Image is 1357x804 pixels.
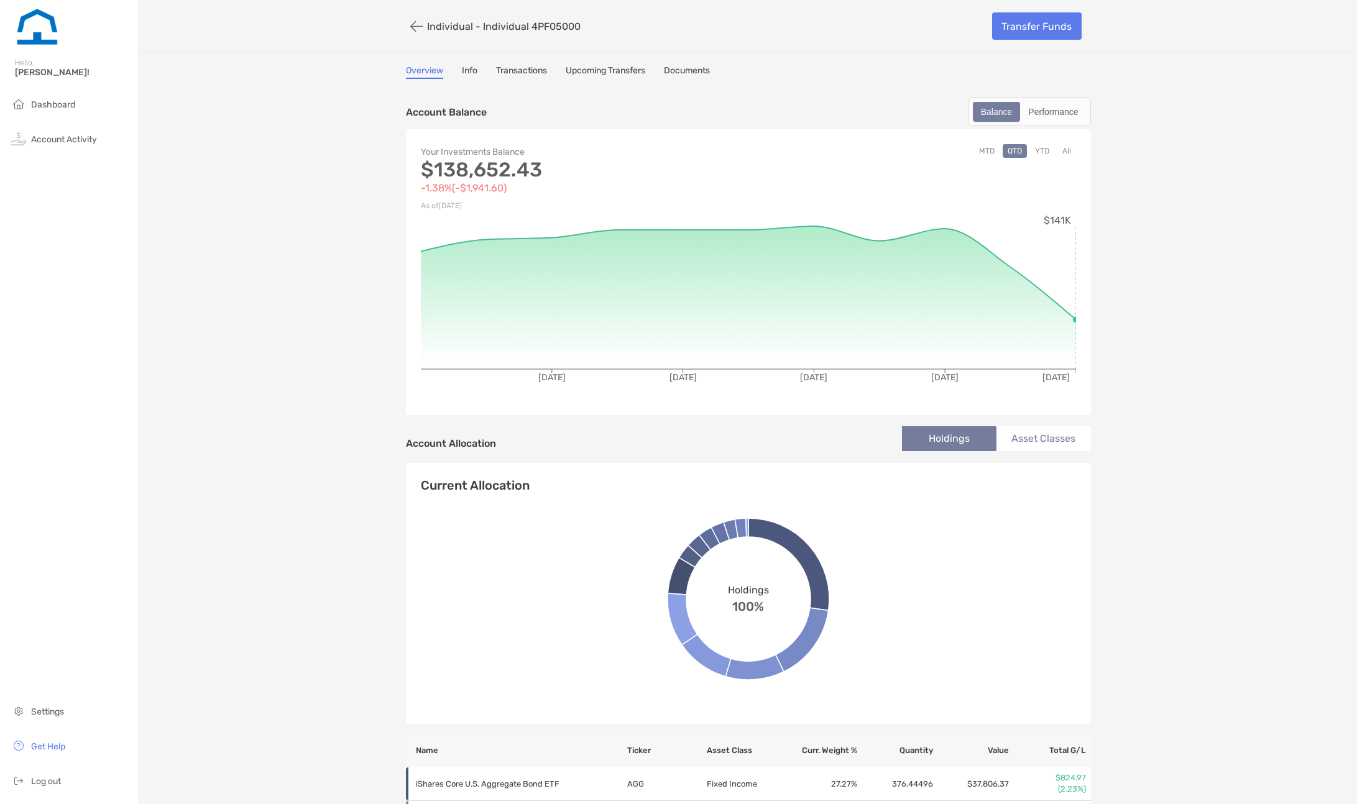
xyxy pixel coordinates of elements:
button: All [1057,144,1076,158]
span: 100% [732,596,764,614]
p: As of [DATE] [421,198,748,214]
p: (2.23%) [1010,783,1086,795]
th: Asset Class [706,734,782,767]
span: Settings [31,706,64,717]
button: MTD [974,144,1000,158]
p: $824.97 [1010,772,1086,783]
img: settings icon [11,703,26,718]
div: segmented control [968,98,1091,126]
tspan: [DATE] [800,372,827,383]
th: Total G/L [1010,734,1091,767]
th: Value [934,734,1010,767]
span: Account Activity [31,134,97,145]
p: iShares Core U.S. Aggregate Bond ETF [416,776,590,792]
tspan: [DATE] [1042,372,1069,383]
span: Dashboard [31,99,75,110]
p: Account Balance [406,104,487,120]
li: Asset Classes [996,426,1091,451]
img: Zoe Logo [15,5,60,50]
span: Get Help [31,741,65,752]
tspan: [DATE] [538,372,565,383]
td: Fixed Income [706,767,782,801]
th: Curr. Weight % [782,734,858,767]
p: -1.38% ( -$1,941.60 ) [421,180,748,196]
h4: Current Allocation [421,478,530,493]
td: 376.44496 [858,767,934,801]
p: Individual - Individual 4PF05000 [427,21,581,32]
th: Name [406,734,627,767]
img: household icon [11,96,26,111]
td: $37,806.37 [934,767,1010,801]
img: get-help icon [11,738,26,753]
p: Your Investments Balance [421,144,748,160]
td: 27.27 % [782,767,858,801]
div: Performance [1021,103,1085,121]
tspan: $141K [1044,214,1071,226]
a: Transactions [496,65,547,79]
a: Info [462,65,477,79]
span: Log out [31,776,61,787]
a: Overview [406,65,443,79]
p: $138,652.43 [421,162,748,178]
a: Documents [664,65,710,79]
a: Upcoming Transfers [566,65,645,79]
a: Transfer Funds [992,12,1082,40]
img: logout icon [11,773,26,788]
img: activity icon [11,131,26,146]
span: [PERSON_NAME]! [15,67,131,78]
h4: Account Allocation [406,437,496,449]
th: Quantity [858,734,934,767]
button: QTD [1003,144,1027,158]
button: YTD [1030,144,1054,158]
tspan: [DATE] [669,372,696,383]
li: Holdings [902,426,996,451]
td: AGG [627,767,706,801]
div: Balance [974,103,1019,121]
tspan: [DATE] [931,372,959,383]
span: Holdings [728,584,769,596]
th: Ticker [627,734,706,767]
